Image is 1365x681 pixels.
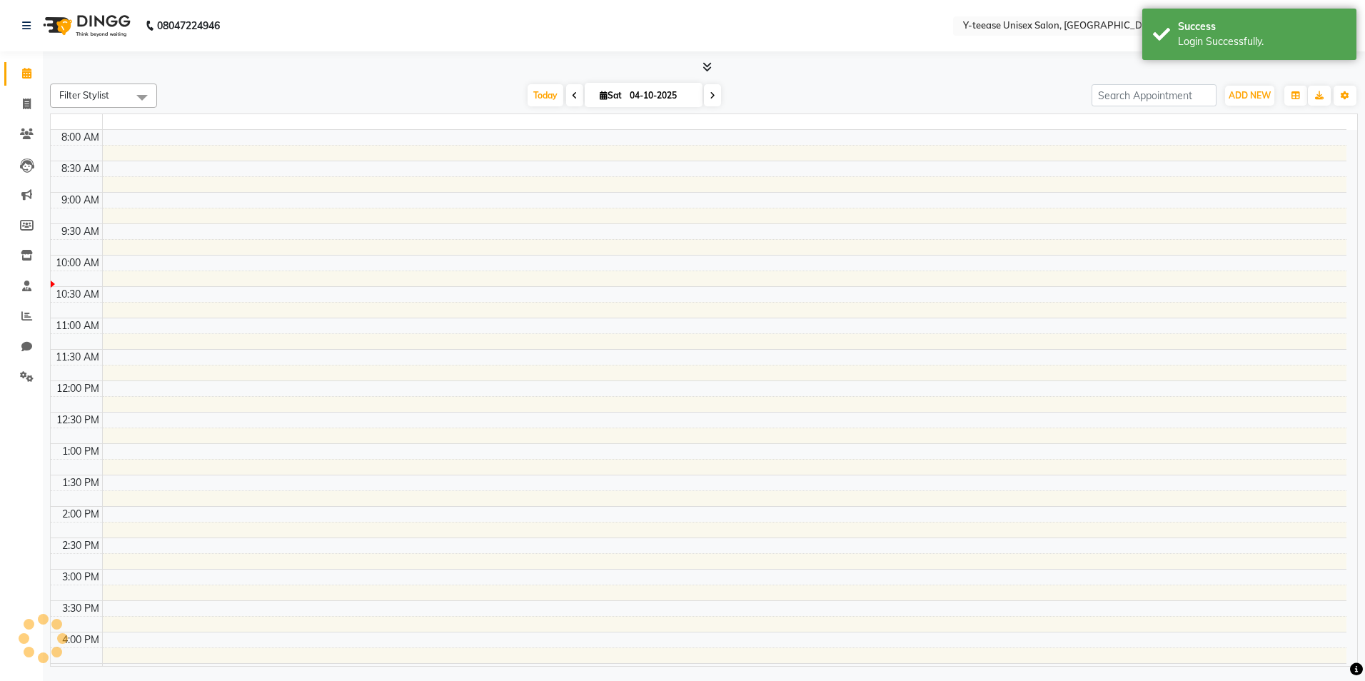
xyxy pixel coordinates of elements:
div: Success [1178,19,1346,34]
div: 1:00 PM [59,444,102,459]
div: 4:30 PM [59,664,102,679]
div: 12:30 PM [54,413,102,428]
div: 12:00 PM [54,381,102,396]
img: logo [36,6,134,46]
span: Filter Stylist [59,89,109,101]
span: Sat [596,90,625,101]
input: 2025-10-04 [625,85,697,106]
div: Login Successfully. [1178,34,1346,49]
div: 11:30 AM [53,350,102,365]
input: Search Appointment [1092,84,1217,106]
div: 2:30 PM [59,538,102,553]
span: ADD NEW [1229,90,1271,101]
div: 9:00 AM [59,193,102,208]
div: 2:00 PM [59,507,102,522]
b: 08047224946 [157,6,220,46]
div: 3:30 PM [59,601,102,616]
div: 10:30 AM [53,287,102,302]
div: 11:00 AM [53,318,102,333]
button: ADD NEW [1225,86,1274,106]
div: 1:30 PM [59,475,102,490]
div: 10:00 AM [53,256,102,271]
div: 3:00 PM [59,570,102,585]
div: 8:00 AM [59,130,102,145]
span: Today [528,84,563,106]
div: 9:30 AM [59,224,102,239]
div: 8:30 AM [59,161,102,176]
div: 4:00 PM [59,632,102,647]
